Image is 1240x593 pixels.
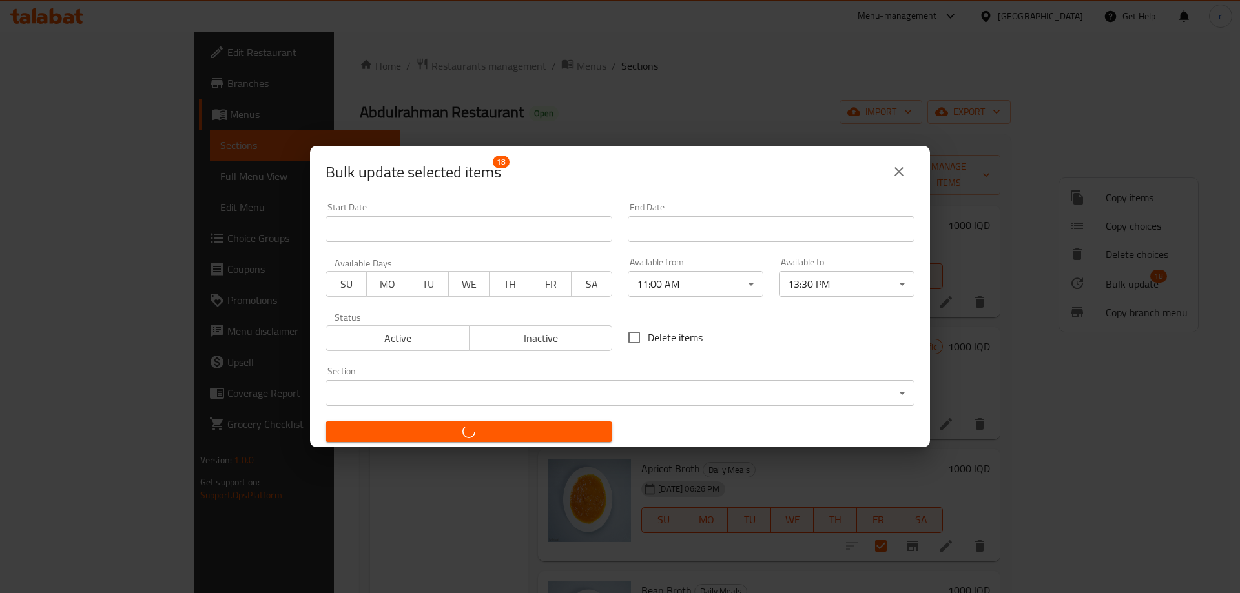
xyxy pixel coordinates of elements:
span: SU [331,275,362,294]
span: Active [331,329,464,348]
button: Active [325,325,470,351]
span: TU [413,275,444,294]
button: SU [325,271,367,297]
span: Delete items [648,330,703,345]
button: WE [448,271,490,297]
button: FR [530,271,571,297]
span: MO [372,275,402,294]
button: TH [489,271,530,297]
button: close [883,156,914,187]
span: FR [535,275,566,294]
div: 11:00 AM [628,271,763,297]
button: SA [571,271,612,297]
div: ​ [325,380,914,406]
span: SA [577,275,607,294]
button: TU [408,271,449,297]
span: Bulk update selected items [325,162,501,183]
div: 13:30 PM [779,271,914,297]
span: Inactive [475,329,608,348]
span: TH [495,275,525,294]
span: WE [454,275,484,294]
button: MO [366,271,408,297]
span: 18 [493,156,510,168]
button: Inactive [469,325,613,351]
